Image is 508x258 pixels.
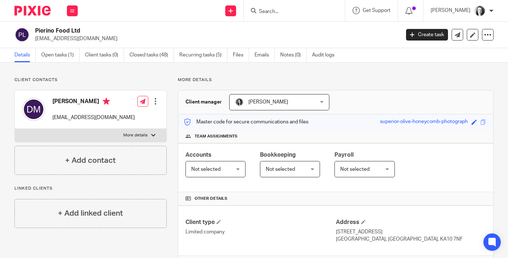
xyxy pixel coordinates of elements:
[103,98,110,105] i: Primary
[52,114,135,121] p: [EMAIL_ADDRESS][DOMAIN_NAME]
[280,48,307,62] a: Notes (0)
[195,134,238,139] span: Team assignments
[129,48,174,62] a: Closed tasks (48)
[184,118,308,126] p: Master code for secure communications and files
[185,228,336,236] p: Limited company
[336,219,486,226] h4: Address
[260,152,296,158] span: Bookkeeping
[178,77,494,83] p: More details
[380,118,468,126] div: superior-olive-honeycomb-photograph
[258,9,323,15] input: Search
[233,48,249,62] a: Files
[336,236,486,243] p: [GEOGRAPHIC_DATA], [GEOGRAPHIC_DATA], KA10 7NF
[14,77,167,83] p: Client contacts
[336,228,486,236] p: [STREET_ADDRESS]
[235,98,244,106] img: brodie%203%20small.jpg
[85,48,124,62] a: Client tasks (0)
[334,152,354,158] span: Payroll
[185,152,212,158] span: Accounts
[195,196,227,202] span: Other details
[41,48,80,62] a: Open tasks (1)
[58,208,123,219] h4: + Add linked client
[35,35,395,42] p: [EMAIL_ADDRESS][DOMAIN_NAME]
[185,98,222,106] h3: Client manager
[22,98,45,121] img: svg%3E
[179,48,227,62] a: Recurring tasks (5)
[191,167,221,172] span: Not selected
[431,7,470,14] p: [PERSON_NAME]
[248,100,288,105] span: [PERSON_NAME]
[185,219,336,226] h4: Client type
[123,132,148,138] p: More details
[474,5,486,17] img: T1JH8BBNX-UMG48CW64-d2649b4fbe26-512.png
[14,48,36,62] a: Details
[52,98,135,107] h4: [PERSON_NAME]
[363,8,390,13] span: Get Support
[312,48,340,62] a: Audit logs
[65,155,116,166] h4: + Add contact
[14,186,167,191] p: Linked clients
[266,167,295,172] span: Not selected
[340,167,370,172] span: Not selected
[14,6,51,16] img: Pixie
[14,27,30,42] img: svg%3E
[406,29,448,41] a: Create task
[255,48,275,62] a: Emails
[35,27,323,35] h2: Pierino Food Ltd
